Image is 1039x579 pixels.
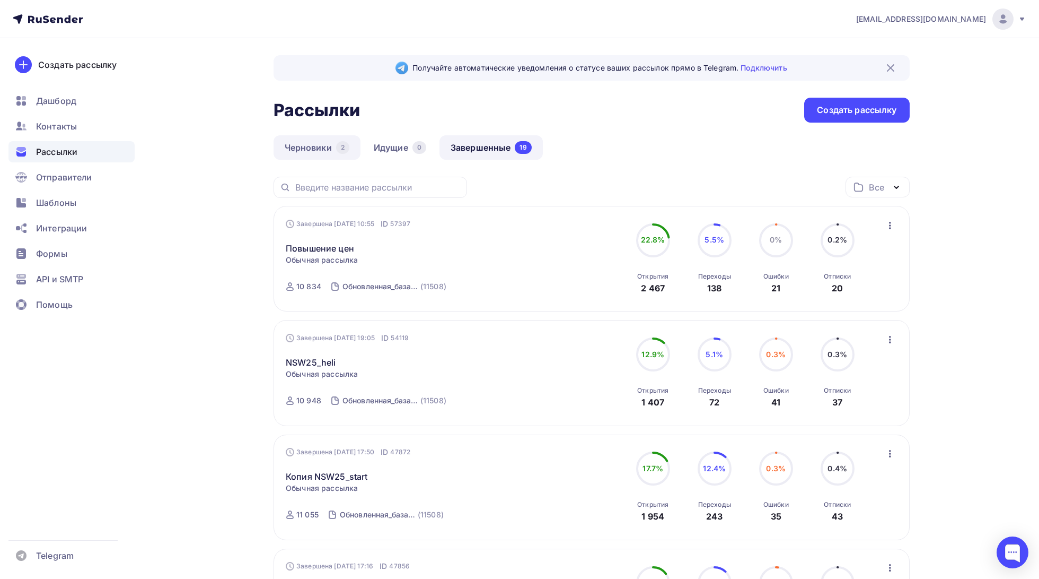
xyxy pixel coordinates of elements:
[766,464,786,473] span: 0.3%
[698,500,731,509] div: Переходы
[637,386,668,395] div: Открытия
[698,272,731,281] div: Переходы
[286,255,358,265] span: Обычная рассылка
[763,500,789,509] div: Ошибки
[641,350,664,359] span: 12.9%
[763,272,789,281] div: Ошибки
[8,192,135,213] a: Шаблоны
[763,386,789,395] div: Ошибки
[286,470,367,483] a: Копия NSW25_start
[8,243,135,264] a: Формы
[856,14,986,24] span: [EMAIL_ADDRESS][DOMAIN_NAME]
[642,464,663,473] span: 17.7%
[36,145,77,158] span: Рассылки
[296,281,321,292] div: 10 834
[286,561,410,572] div: Завершена [DATE] 17:16
[641,282,665,295] div: 2 467
[771,396,780,409] div: 41
[274,135,360,160] a: Черновики2
[824,500,851,509] div: Отписки
[36,273,83,286] span: API и SMTP
[420,395,446,406] div: (11508)
[832,396,842,409] div: 37
[641,396,664,409] div: 1 407
[827,350,847,359] span: 0.3%
[827,235,847,244] span: 0.2%
[641,235,665,244] span: 22.8%
[286,219,410,229] div: Завершена [DATE] 10:55
[637,500,668,509] div: Открытия
[381,447,388,457] span: ID
[391,333,409,343] span: 54119
[286,242,354,255] a: Повышение цен
[771,282,780,295] div: 21
[286,369,358,379] span: Обычная рассылка
[36,298,73,311] span: Помощь
[832,510,843,523] div: 43
[390,219,410,229] span: 57397
[286,447,410,457] div: Завершена [DATE] 17:50
[827,464,847,473] span: 0.4%
[766,350,786,359] span: 0.3%
[824,386,851,395] div: Отписки
[36,549,74,562] span: Telegram
[8,90,135,111] a: Дашборд
[741,63,787,72] a: Подключить
[36,94,76,107] span: Дашборд
[703,464,726,473] span: 12.4%
[342,281,418,292] div: Обновленная_база_ALL_june25
[515,141,531,154] div: 19
[295,182,461,193] input: Введите название рассылки
[412,141,426,154] div: 0
[36,247,67,260] span: Формы
[698,386,731,395] div: Переходы
[36,120,77,133] span: Контакты
[641,510,664,523] div: 1 954
[856,8,1026,30] a: [EMAIL_ADDRESS][DOMAIN_NAME]
[286,333,409,343] div: Завершена [DATE] 19:05
[706,350,723,359] span: 5.1%
[286,483,358,494] span: Обычная рассылка
[706,510,723,523] div: 243
[381,333,389,343] span: ID
[869,181,884,194] div: Все
[418,509,444,520] div: (11508)
[824,272,851,281] div: Отписки
[8,116,135,137] a: Контакты
[380,561,387,572] span: ID
[439,135,543,160] a: Завершенные19
[709,396,719,409] div: 72
[707,282,721,295] div: 138
[36,171,92,184] span: Отправители
[274,100,360,121] h2: Рассылки
[340,509,416,520] div: Обновленная_база_ALL_june25
[771,510,781,523] div: 35
[341,278,447,295] a: Обновленная_база_ALL_june25 (11508)
[296,395,321,406] div: 10 948
[36,222,87,235] span: Интеграции
[846,177,910,197] button: Все
[286,356,336,369] a: NSW25_heli
[339,506,445,523] a: Обновленная_база_ALL_june25 (11508)
[412,63,787,73] span: Получайте автоматические уведомления о статусе ваших рассылок прямо в Telegram.
[420,281,446,292] div: (11508)
[342,395,418,406] div: Обновленная_база_ALL_june25
[363,135,437,160] a: Идущие0
[389,561,410,572] span: 47856
[38,58,117,71] div: Создать рассылку
[832,282,843,295] div: 20
[637,272,668,281] div: Открытия
[8,167,135,188] a: Отправители
[395,62,408,74] img: Telegram
[341,392,447,409] a: Обновленная_база_ALL_june25 (11508)
[336,141,349,154] div: 2
[817,104,896,116] div: Создать рассылку
[390,447,410,457] span: 47872
[8,141,135,162] a: Рассылки
[36,196,76,209] span: Шаблоны
[705,235,724,244] span: 5.5%
[381,219,388,229] span: ID
[770,235,782,244] span: 0%
[296,509,319,520] div: 11 055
